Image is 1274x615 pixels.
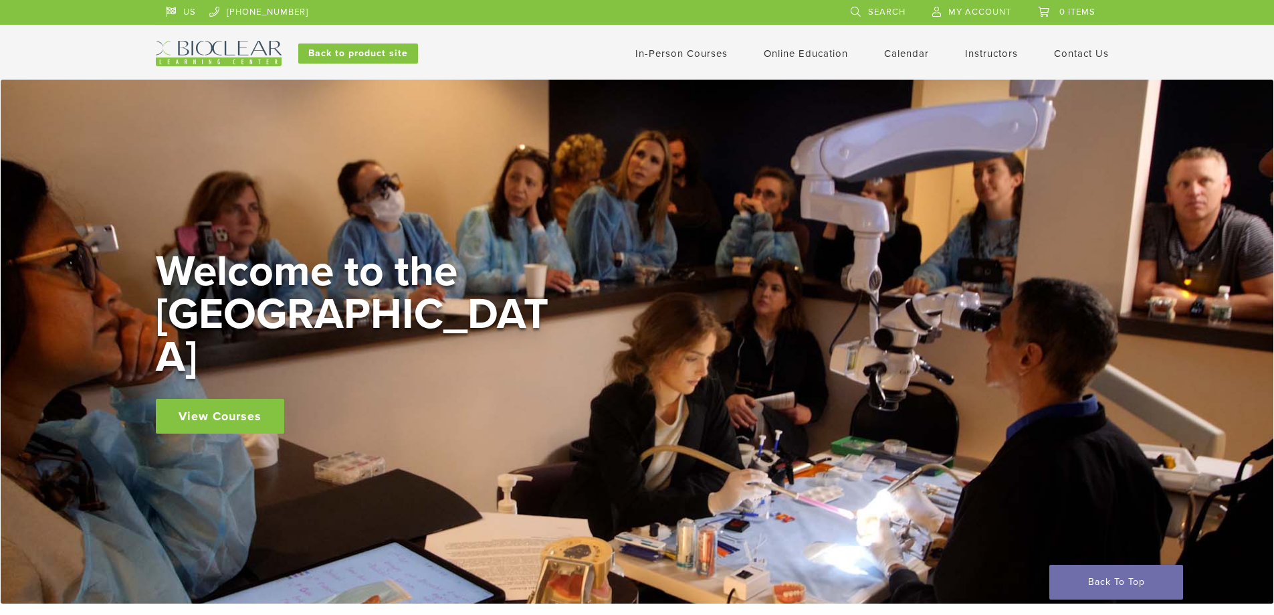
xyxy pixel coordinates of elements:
[156,399,284,434] a: View Courses
[1054,48,1109,60] a: Contact Us
[884,48,929,60] a: Calendar
[156,250,557,379] h2: Welcome to the [GEOGRAPHIC_DATA]
[635,48,728,60] a: In-Person Courses
[1059,7,1095,17] span: 0 items
[764,48,848,60] a: Online Education
[965,48,1018,60] a: Instructors
[1049,565,1183,600] a: Back To Top
[948,7,1011,17] span: My Account
[298,43,418,64] a: Back to product site
[156,41,282,66] img: Bioclear
[868,7,906,17] span: Search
